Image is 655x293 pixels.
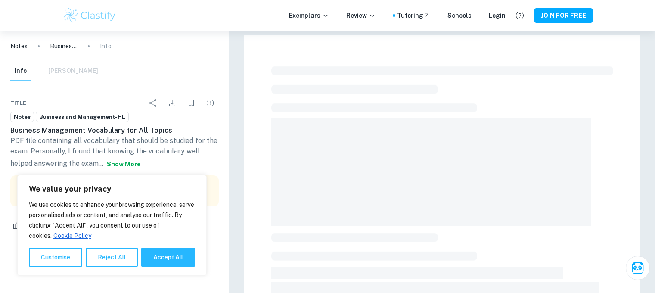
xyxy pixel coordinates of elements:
[17,175,207,276] div: We value your privacy
[289,11,329,20] p: Exemplars
[62,7,117,24] img: Clastify logo
[36,112,129,122] a: Business and Management-HL
[447,11,472,20] a: Schools
[29,184,195,194] p: We value your privacy
[10,41,28,51] a: Notes
[512,8,527,23] button: Help and Feedback
[50,41,78,51] p: Business Management Vocabulary for All Topics
[346,11,376,20] p: Review
[10,62,31,81] button: Info
[11,113,34,122] span: Notes
[29,248,82,267] button: Customise
[10,136,219,172] p: PDF file containing all vocabulary that should be studied for the exam. Personally, I found that ...
[29,199,195,241] p: We use cookies to enhance your browsing experience, serve personalised ads or content, and analys...
[164,94,181,112] div: Download
[202,94,219,112] div: Report issue
[397,11,430,20] a: Tutoring
[53,232,92,240] a: Cookie Policy
[183,94,200,112] div: Bookmark
[10,218,41,232] div: Like
[10,125,219,136] h6: Business Management Vocabulary for All Topics
[100,41,112,51] p: Info
[103,156,144,172] button: Show more
[86,248,138,267] button: Reject All
[489,11,506,20] a: Login
[10,248,219,254] span: Example of past student work. For reference on structure and expectations only. Do not copy.
[141,248,195,267] button: Accept All
[36,113,128,122] span: Business and Management-HL
[145,94,162,112] div: Share
[10,112,34,122] a: Notes
[534,8,593,23] button: JOIN FOR FREE
[626,256,650,280] button: Ask Clai
[10,99,26,107] span: Title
